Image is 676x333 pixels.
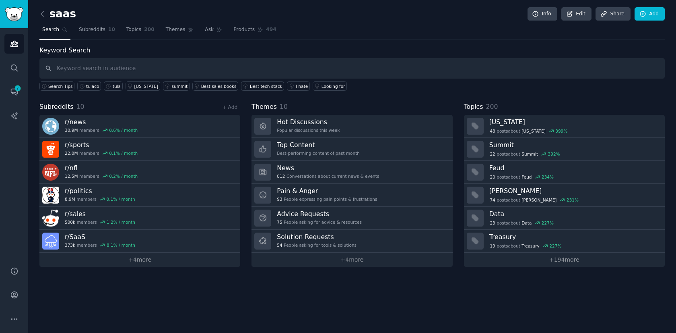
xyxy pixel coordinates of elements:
[65,141,138,149] h3: r/ sports
[490,128,495,134] span: 48
[107,242,135,248] div: 8.1 % / month
[251,138,452,161] a: Top ContentBest-performing content of past month
[39,81,74,91] button: Search Tips
[277,150,360,156] div: Best-performing content of past month
[201,83,237,89] div: Best sales books
[521,128,545,134] span: [US_STATE]
[65,219,75,225] span: 500k
[490,151,495,157] span: 22
[464,161,665,184] a: Feud20postsaboutFeud234%
[490,174,495,180] span: 20
[109,150,138,156] div: 0.1 % / month
[277,141,360,149] h3: Top Content
[266,26,276,33] span: 494
[163,23,197,40] a: Themes
[144,26,155,33] span: 200
[79,26,105,33] span: Subreddits
[241,81,284,91] a: Best tech stack
[134,83,158,89] div: [US_STATE]
[277,233,357,241] h3: Solution Requests
[521,220,532,226] span: Data
[126,26,141,33] span: Topics
[251,184,452,207] a: Pain & Anger93People expressing pain points & frustrations
[489,118,659,126] h3: [US_STATE]
[48,83,73,89] span: Search Tips
[277,127,340,133] div: Popular discussions this week
[172,83,188,89] div: summit
[39,8,76,21] h2: saas
[277,187,377,195] h3: Pain & Anger
[65,187,135,195] h3: r/ politics
[5,7,23,21] img: GummySearch logo
[277,242,357,248] div: People asking for tools & solutions
[489,127,568,135] div: post s about
[65,196,135,202] div: members
[65,196,75,202] span: 8.9M
[65,164,138,172] h3: r/ nfl
[65,233,135,241] h3: r/ SaaS
[549,243,561,249] div: 227 %
[464,230,665,253] a: Treasury19postsaboutTreasury227%
[489,242,562,250] div: post s about
[4,82,24,102] a: 7
[109,173,138,179] div: 0.2 % / month
[222,104,237,110] a: + Add
[39,46,90,54] label: Keyword Search
[464,138,665,161] a: Summit22postsaboutSummit392%
[287,81,310,91] a: I hate
[233,26,255,33] span: Products
[163,81,190,91] a: summit
[251,207,452,230] a: Advice Requests75People asking for advice & resources
[489,173,554,181] div: post s about
[251,102,277,112] span: Themes
[126,81,160,91] a: [US_STATE]
[39,207,240,230] a: r/sales500kmembers1.2% / month
[528,7,557,21] a: Info
[542,174,554,180] div: 234 %
[251,230,452,253] a: Solution Requests54People asking for tools & solutions
[277,164,379,172] h3: News
[108,26,115,33] span: 10
[39,184,240,207] a: r/politics8.9Mmembers0.1% / month
[39,115,240,138] a: r/news30.9Mmembers0.6% / month
[39,253,240,267] a: +4more
[464,253,665,267] a: +194more
[65,118,138,126] h3: r/ news
[489,187,659,195] h3: [PERSON_NAME]
[277,196,377,202] div: People expressing pain points & frustrations
[42,233,59,250] img: SaaS
[277,173,379,179] div: Conversations about current news & events
[296,83,308,89] div: I hate
[76,23,118,40] a: Subreddits10
[14,85,21,91] span: 7
[542,220,554,226] div: 227 %
[39,102,74,112] span: Subreddits
[251,253,452,267] a: +4more
[39,161,240,184] a: r/nfl12.5Mmembers0.2% / month
[65,150,138,156] div: members
[42,141,59,158] img: sports
[107,219,135,225] div: 1.2 % / month
[205,26,214,33] span: Ask
[464,102,483,112] span: Topics
[109,127,138,133] div: 0.6 % / month
[490,220,495,226] span: 23
[521,151,538,157] span: Summit
[277,210,362,218] h3: Advice Requests
[277,196,282,202] span: 93
[113,83,121,89] div: tula
[277,242,282,248] span: 54
[322,83,345,89] div: Looking for
[548,151,560,157] div: 392 %
[42,187,59,204] img: politics
[521,174,532,180] span: Feud
[486,103,498,110] span: 200
[104,81,123,91] a: tula
[521,243,540,249] span: Treasury
[42,164,59,181] img: nfl
[65,242,135,248] div: members
[39,58,665,79] input: Keyword search in audience
[250,83,282,89] div: Best tech stack
[489,196,579,204] div: post s about
[65,127,138,133] div: members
